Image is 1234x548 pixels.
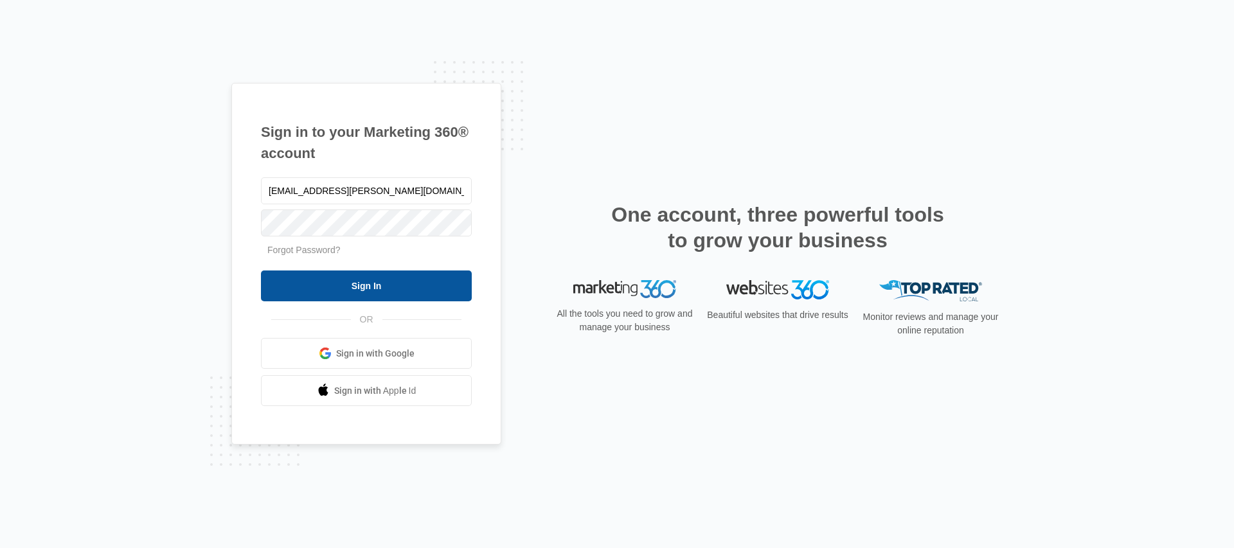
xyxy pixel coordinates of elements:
a: Sign in with Google [261,338,472,369]
span: Sign in with Google [336,347,415,360]
img: Marketing 360 [573,280,676,298]
input: Email [261,177,472,204]
p: Beautiful websites that drive results [706,308,850,322]
span: OR [351,313,382,326]
input: Sign In [261,270,472,301]
p: Monitor reviews and manage your online reputation [859,310,1003,337]
h2: One account, three powerful tools to grow your business [607,202,948,253]
p: All the tools you need to grow and manage your business [553,307,697,334]
img: Top Rated Local [879,280,982,301]
h1: Sign in to your Marketing 360® account [261,121,472,164]
a: Forgot Password? [267,245,341,255]
span: Sign in with Apple Id [334,384,416,398]
a: Sign in with Apple Id [261,375,472,406]
img: Websites 360 [726,280,829,299]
